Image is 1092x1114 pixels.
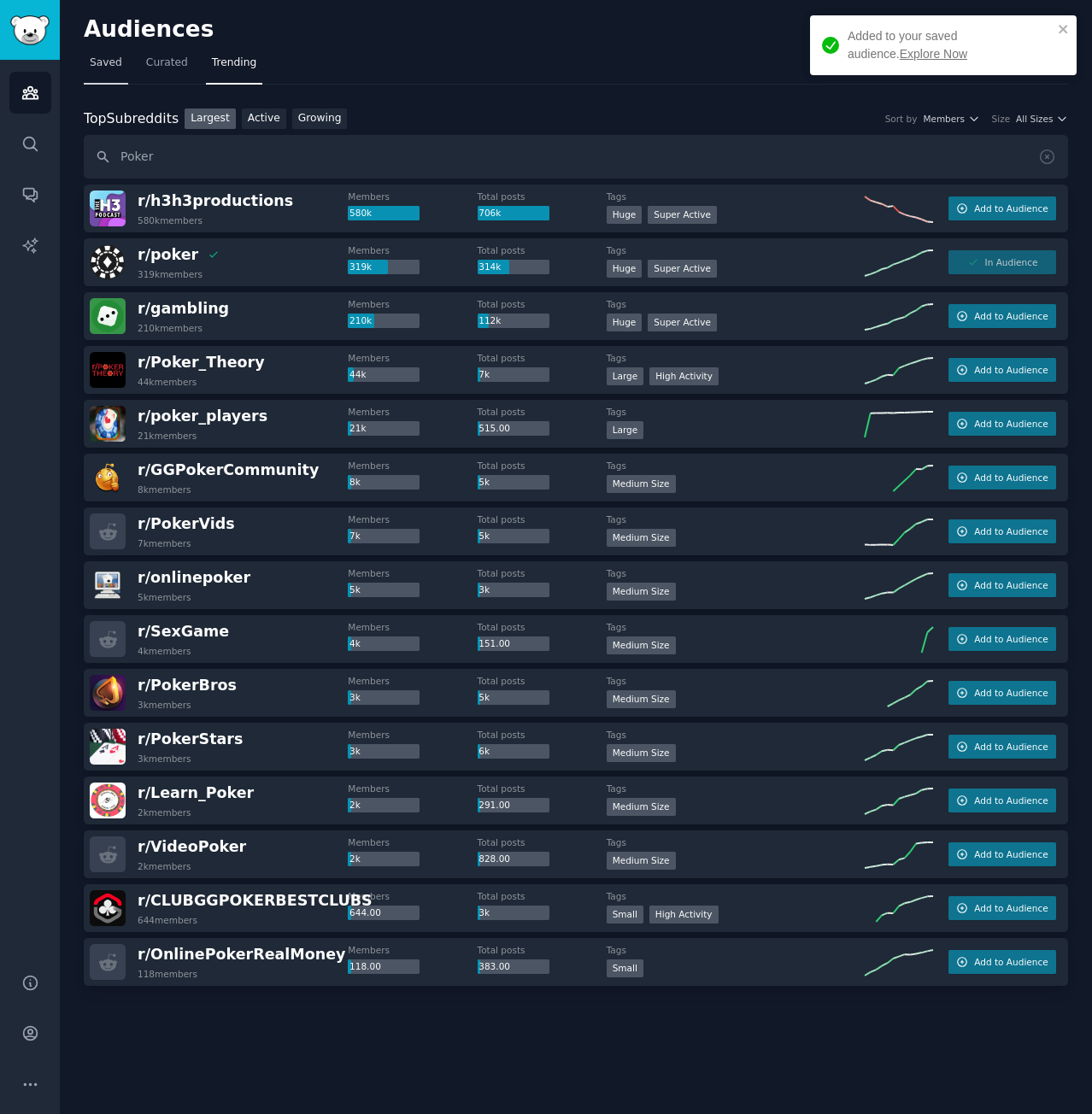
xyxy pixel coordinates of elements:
[974,794,1048,806] span: Add to Audience
[948,950,1056,974] button: Add to Audience
[948,196,1056,220] button: Add to Audience
[90,675,126,711] img: PokerBros
[138,645,191,657] div: 4k members
[84,108,179,130] div: Top Subreddits
[138,730,243,748] span: r/ PokerStars
[974,687,1048,699] span: Add to Audience
[974,848,1048,860] span: Add to Audience
[348,206,420,221] div: 580k
[607,314,643,331] div: Huge
[478,314,549,329] div: 112k
[90,298,126,334] img: gambling
[948,466,1056,490] button: Add to Audience
[607,836,865,848] dt: Tags
[649,367,719,385] div: High Activity
[607,191,865,202] dt: Tags
[138,838,246,855] span: r/ VideoPoker
[348,529,420,544] div: 7k
[206,50,262,85] a: Trending
[607,406,865,418] dt: Tags
[138,753,191,765] div: 3k members
[1058,22,1070,36] button: close
[138,354,265,371] span: r/ Poker_Theory
[607,421,644,439] div: Large
[138,537,191,549] div: 7k members
[923,113,965,125] span: Members
[138,860,191,872] div: 2k members
[478,529,549,544] div: 5k
[478,944,607,956] dt: Total posts
[607,367,644,385] div: Large
[478,852,549,867] div: 828.00
[348,513,477,525] dt: Members
[607,729,865,741] dt: Tags
[478,460,607,472] dt: Total posts
[478,475,549,490] div: 5k
[348,352,477,364] dt: Members
[146,56,188,71] span: Curated
[607,475,676,493] div: Medium Size
[948,412,1056,436] button: Add to Audience
[138,192,293,209] span: r/ h3h3productions
[478,513,607,525] dt: Total posts
[348,852,420,867] div: 2k
[138,515,235,532] span: r/ PokerVids
[348,421,420,437] div: 21k
[348,567,477,579] dt: Members
[607,621,865,633] dt: Tags
[948,304,1056,328] button: Add to Audience
[348,406,477,418] dt: Members
[478,367,549,383] div: 7k
[348,690,420,706] div: 3k
[648,260,717,278] div: Super Active
[607,783,865,794] dt: Tags
[607,352,865,364] dt: Tags
[348,783,477,794] dt: Members
[478,636,549,652] div: 151.00
[974,310,1048,322] span: Add to Audience
[292,108,348,130] a: Growing
[607,298,865,310] dt: Tags
[90,460,126,495] img: GGPokerCommunity
[607,675,865,687] dt: Tags
[348,959,420,975] div: 118.00
[138,946,346,963] span: r/ OnlinePokerRealMoney
[974,525,1048,537] span: Add to Audience
[348,906,420,921] div: 644.00
[607,744,676,762] div: Medium Size
[948,896,1056,920] button: Add to Audience
[138,484,191,495] div: 8k members
[138,214,203,226] div: 580k members
[478,959,549,975] div: 383.00
[138,376,197,388] div: 44k members
[90,890,126,926] img: CLUBGGPOKERBESTCLUBS
[478,675,607,687] dt: Total posts
[948,519,1056,543] button: Add to Audience
[138,677,237,694] span: r/ PokerBros
[478,744,549,759] div: 6k
[974,418,1048,430] span: Add to Audience
[478,836,607,848] dt: Total posts
[478,260,549,275] div: 314k
[607,513,865,525] dt: Tags
[348,621,477,633] dt: Members
[348,836,477,848] dt: Members
[974,902,1048,914] span: Add to Audience
[948,789,1056,812] button: Add to Audience
[607,206,643,224] div: Huge
[348,244,477,256] dt: Members
[478,729,607,741] dt: Total posts
[974,633,1048,645] span: Add to Audience
[348,191,477,202] dt: Members
[478,406,607,418] dt: Total posts
[84,50,128,85] a: Saved
[974,472,1048,484] span: Add to Audience
[885,113,918,125] div: Sort by
[348,460,477,472] dt: Members
[90,729,126,765] img: PokerStars
[1016,113,1068,125] button: All Sizes
[138,268,203,280] div: 319k members
[90,56,122,71] span: Saved
[478,906,549,921] div: 3k
[90,191,126,226] img: h3h3productions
